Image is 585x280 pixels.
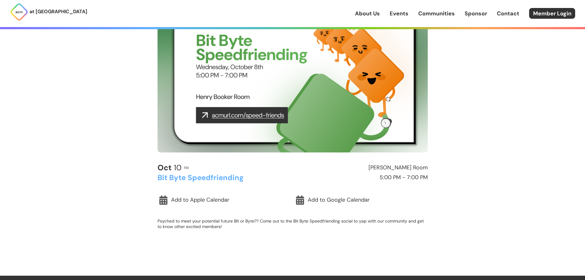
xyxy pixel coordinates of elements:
h2: Bit Byte Speedfriending [158,174,290,182]
a: Add to Apple Calendar [158,193,291,207]
p: at [GEOGRAPHIC_DATA] [29,8,87,16]
p: Psyched to meet your potential future Bit or Byte?? Come out to the Bit Byte Speedfriending socia... [158,218,428,229]
img: ACM Logo [10,3,28,21]
h2: Fri [184,166,189,170]
a: Add to Google Calendar [294,193,428,207]
b: Oct [158,163,172,173]
a: Sponsor [465,10,487,18]
a: Communities [418,10,455,18]
a: About Us [355,10,380,18]
h2: [PERSON_NAME] Room [295,165,428,171]
h2: 5:00 PM - 7:00 PM [295,175,428,181]
img: Event Cover Photo [158,0,428,152]
a: Contact [497,10,519,18]
a: Member Login [529,8,575,19]
a: at [GEOGRAPHIC_DATA] [10,3,87,21]
a: Events [390,10,408,18]
h2: 10 [158,164,181,172]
